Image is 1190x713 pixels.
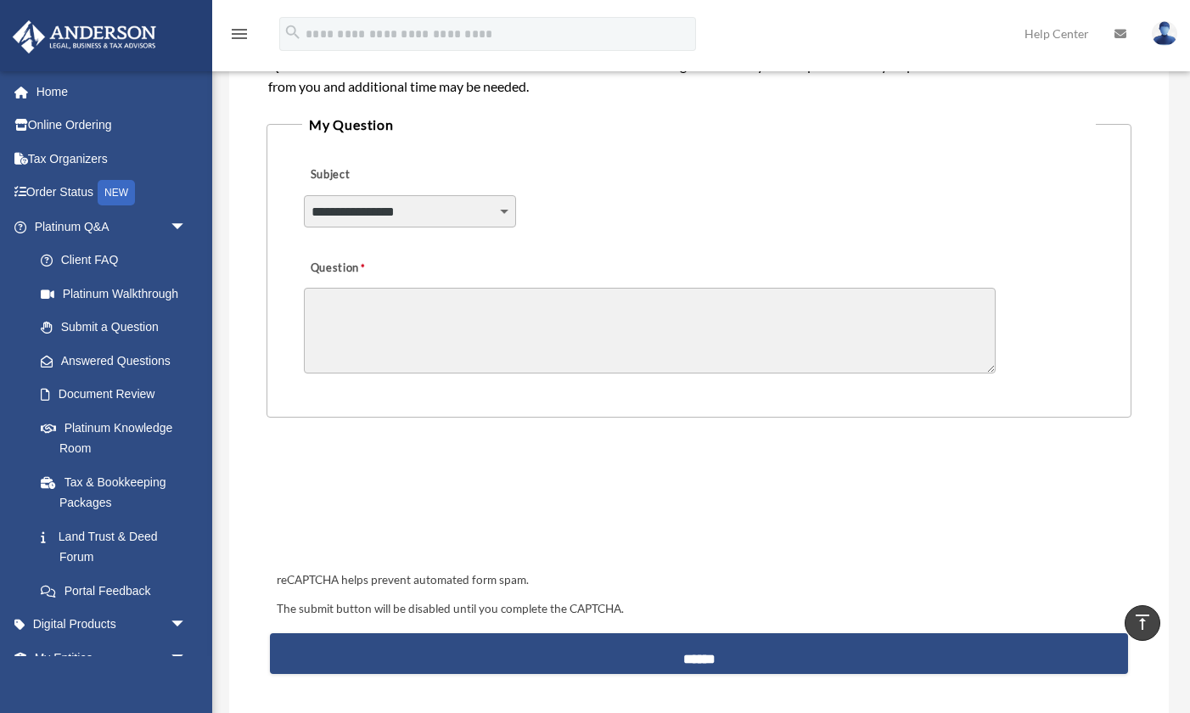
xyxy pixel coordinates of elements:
a: Home [12,75,212,109]
a: Portal Feedback [24,574,212,608]
a: Client FAQ [24,244,212,278]
img: User Pic [1152,21,1177,46]
a: vertical_align_top [1125,605,1160,641]
a: Platinum Knowledge Room [24,411,212,465]
span: arrow_drop_down [170,641,204,676]
a: Platinum Walkthrough [24,277,212,311]
a: Platinum Q&Aarrow_drop_down [12,210,212,244]
a: My Entitiesarrow_drop_down [12,641,212,675]
iframe: reCAPTCHA [272,470,530,536]
a: menu [229,30,250,44]
a: Online Ordering [12,109,212,143]
i: menu [229,24,250,44]
i: vertical_align_top [1132,612,1153,632]
span: arrow_drop_down [170,210,204,244]
label: Question [304,256,435,280]
span: arrow_drop_down [170,608,204,643]
a: Submit a Question [24,311,204,345]
legend: My Question [302,113,1096,137]
img: Anderson Advisors Platinum Portal [8,20,161,53]
div: NEW [98,180,135,205]
a: Order StatusNEW [12,176,212,211]
i: search [283,23,302,42]
a: Digital Productsarrow_drop_down [12,608,212,642]
a: Document Review [24,378,212,412]
div: The submit button will be disabled until you complete the CAPTCHA. [270,599,1127,620]
a: Tax Organizers [12,142,212,176]
a: Tax & Bookkeeping Packages [24,465,212,519]
a: Answered Questions [24,344,212,378]
a: Land Trust & Deed Forum [24,519,212,574]
label: Subject [304,164,465,188]
div: reCAPTCHA helps prevent automated form spam. [270,570,1127,591]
